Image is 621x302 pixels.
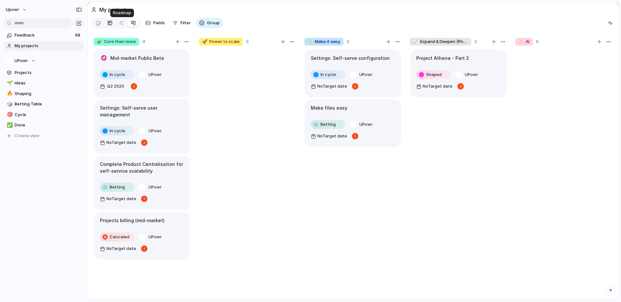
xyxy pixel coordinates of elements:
span: 0 [536,38,539,45]
h1: Project Athena - Part 2 [416,55,469,62]
div: Make files easyBettingUPowrNoTarget date [305,100,400,146]
span: Shaped [426,71,442,78]
span: Shaping [15,91,82,97]
span: No Target date [317,83,347,90]
span: upowr [6,6,19,13]
h1: Settings: Self-serve user management [100,104,184,118]
a: Feedback68 [3,30,84,40]
span: Power to scale [202,38,240,45]
button: ✅ [6,122,12,128]
div: Mid-market Public BetaIn cycleUPowrQ2 2025 [94,50,190,96]
span: UPowr [359,121,373,128]
span: Fields [153,20,165,26]
a: 🌱Ideas [3,78,84,88]
span: No Target date [423,83,452,90]
div: Roadmap [110,9,134,17]
span: Expand & Deepen (Phase 2) [413,38,468,45]
span: Feedback [15,32,73,38]
span: AI [518,38,529,45]
span: No Target date [106,196,136,202]
span: In cycle [110,128,125,134]
button: upowr [3,5,30,15]
span: 0 [246,38,249,45]
button: Filter [170,18,193,28]
a: ✅Done [3,120,84,130]
div: Settings: Self-serve user managementIn cycleUPowrNoTarget date [94,100,190,153]
span: Cycle [15,112,82,118]
span: In cycle [321,71,336,78]
div: Complete Product Centralisation for self-service scalabilityBettingUPowrNoTarget date [94,156,190,209]
button: UPowr [453,70,480,80]
div: 🌱 [7,80,11,87]
h1: Projects billing (mid-market) [100,217,165,224]
div: Projects billing (mid-market)CanceledUPowrNoTarget date [94,212,190,259]
span: No Target date [106,245,136,252]
span: No Target date [106,139,136,146]
span: Projects [15,70,82,76]
a: My projects [3,41,84,51]
h1: Settings: Self-serve configuration [311,55,390,62]
button: 🎲 [6,101,12,107]
span: 68 [75,32,82,38]
span: Q2 2025 [105,82,126,90]
span: Group [207,20,220,26]
span: 🚀 [202,39,207,44]
button: Shaped [415,70,452,80]
div: 🎲 [7,101,11,108]
span: Canceled [110,234,129,240]
button: 🎯 [6,112,12,118]
span: Ideas [15,80,82,86]
span: UPowr [148,128,162,134]
span: UPowr [15,58,28,64]
button: In cycle [309,70,347,80]
button: UPowr [137,232,163,242]
span: Betting [110,184,125,190]
a: 🎲Betting Table [3,99,84,109]
span: UPowr [465,71,478,78]
span: In cycle [110,71,125,78]
span: No Target date [317,133,347,139]
span: Done [15,122,82,128]
span: My projects [15,43,82,49]
span: UPowr [148,71,162,78]
div: 🔥 [7,90,11,97]
button: NoTarget date [309,81,349,92]
button: NoTarget date [415,81,454,92]
h1: Mid-market Public Beta [110,55,164,62]
button: UPowr [348,70,374,80]
h2: My projects [99,6,129,14]
button: 🔥 [6,91,12,97]
span: Create view [15,133,39,139]
span: Betting [321,121,336,128]
button: Betting [309,119,347,130]
button: Betting [98,182,136,192]
button: 🌱 [6,80,12,86]
div: 🎯 [7,111,11,118]
div: ✅ [7,122,11,129]
span: UPowr [148,234,162,240]
a: 🎯Cycle [3,110,84,120]
span: UPowr [359,71,373,78]
a: Projects [3,68,84,78]
span: Make it easy [308,38,340,45]
span: 🧩 [97,39,102,44]
a: 🔥Shaping [3,89,84,99]
span: Filter [180,20,191,26]
h1: Complete Product Centralisation for self-service scalability [100,161,184,174]
button: In cycle [98,70,136,80]
span: ✨ [308,39,313,44]
span: 4 [142,38,145,45]
button: Group [196,18,223,28]
button: UPowr [137,70,163,80]
button: UPowr [137,182,163,192]
span: 2 [347,38,349,45]
button: UPowr [348,119,374,130]
button: NoTarget date [98,137,138,148]
div: Project Athena - Part 2ShapedUPowrNoTarget date [411,50,506,96]
span: ✨ [518,39,524,44]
